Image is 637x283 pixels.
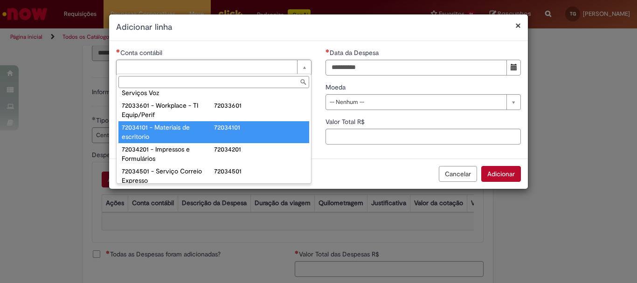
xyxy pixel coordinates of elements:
[214,123,306,132] div: 72034101
[122,145,214,163] div: 72034201 - Impressos e Formulários
[214,101,306,110] div: 72033601
[122,166,214,185] div: 72034501 - Serviço Correio Expresso
[122,101,214,119] div: 72033601 - Workplace - TI Equip/Perif
[122,123,214,141] div: 72034101 - Materiais de escritorio
[214,166,306,176] div: 72034501
[214,145,306,154] div: 72034201
[117,90,311,183] ul: Conta contábil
